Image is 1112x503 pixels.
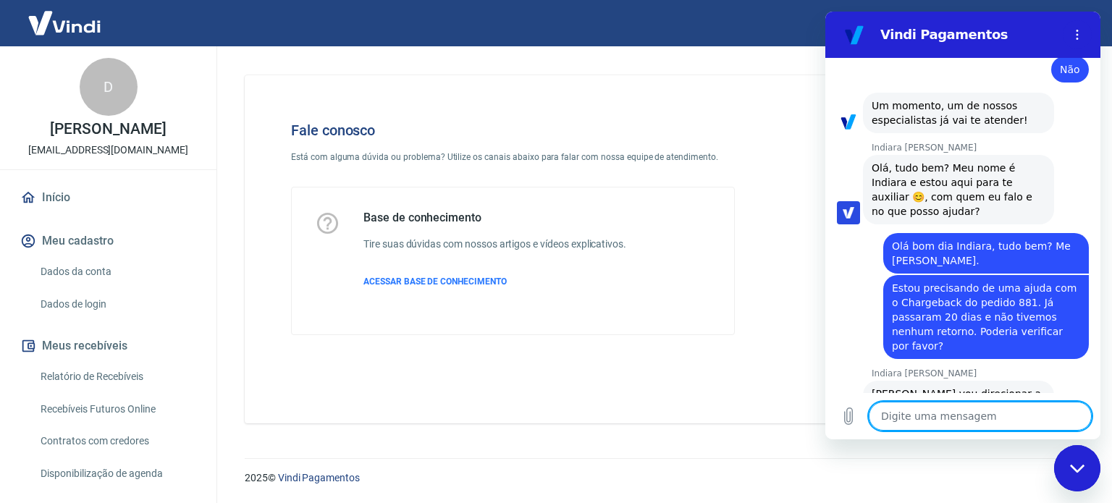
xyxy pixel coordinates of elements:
img: Vindi [17,1,111,45]
iframe: Botão para abrir a janela de mensagens, conversa em andamento [1054,445,1100,491]
img: Fale conosco [796,98,1016,292]
a: Início [17,182,199,214]
a: ACESSAR BASE DE CONHECIMENTO [363,275,626,288]
h5: Base de conhecimento [363,211,626,225]
div: D [80,58,138,116]
a: Recebíveis Futuros Online [35,394,199,424]
a: Vindi Pagamentos [278,472,360,483]
button: Sair [1042,10,1095,37]
button: Meu cadastro [17,225,199,257]
span: [PERSON_NAME] vou direcionar a nosso time responsável para priorizar a análise dessa contestação ... [46,376,223,475]
p: Está com alguma dúvida ou problema? Utilize os canais abaixo para falar com nossa equipe de atend... [291,151,735,164]
p: [EMAIL_ADDRESS][DOMAIN_NAME] [28,143,188,158]
h4: Fale conosco [291,122,735,139]
a: Dados de login [35,289,199,319]
p: [PERSON_NAME] [50,122,166,137]
a: Relatório de Recebíveis [35,362,199,392]
span: ACESSAR BASE DE CONHECIMENTO [363,276,507,287]
h6: Tire suas dúvidas com nossos artigos e vídeos explicativos. [363,237,626,252]
a: Contratos com credores [35,426,199,456]
iframe: Janela de mensagens [825,12,1100,439]
a: Disponibilização de agenda [35,459,199,489]
button: Carregar arquivo [9,390,38,419]
a: Dados da conta [35,257,199,287]
p: 2025 © [245,470,1077,486]
button: Meus recebíveis [17,330,199,362]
